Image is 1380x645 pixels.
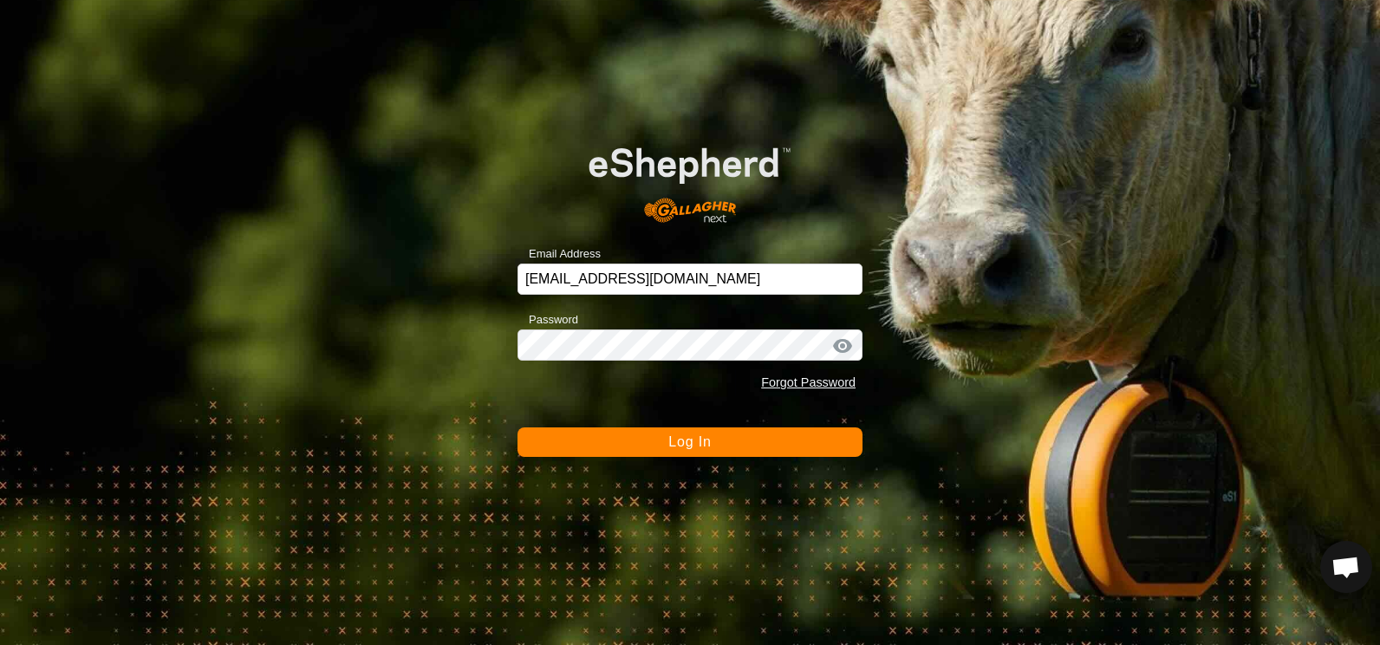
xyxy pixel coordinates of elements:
img: E-shepherd Logo [552,119,828,237]
label: Email Address [517,245,601,263]
a: Forgot Password [761,375,856,389]
input: Email Address [517,264,862,295]
label: Password [517,311,578,329]
span: Log In [668,434,711,449]
div: Open chat [1320,541,1372,593]
button: Log In [517,427,862,457]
